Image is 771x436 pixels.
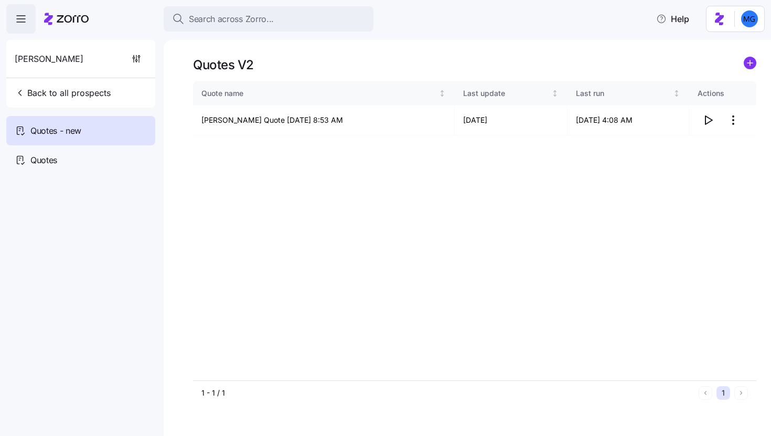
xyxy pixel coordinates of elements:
div: 1 - 1 / 1 [201,388,694,398]
a: add icon [744,57,756,73]
a: Quotes [6,145,155,175]
div: Not sorted [551,90,559,97]
button: Previous page [699,386,712,400]
span: Quotes - new [30,124,81,137]
a: Quotes - new [6,116,155,145]
button: Back to all prospects [10,82,115,103]
span: Back to all prospects [15,87,111,99]
td: [PERSON_NAME] Quote [DATE] 8:53 AM [193,105,455,135]
td: [DATE] 4:08 AM [567,105,689,135]
div: Actions [698,88,748,99]
div: Last update [463,88,549,99]
span: Help [656,13,689,25]
span: Quotes [30,154,57,167]
div: Quote name [201,88,436,99]
button: 1 [716,386,730,400]
button: Help [648,8,698,29]
img: 61c362f0e1d336c60eacb74ec9823875 [741,10,758,27]
span: [PERSON_NAME] [15,52,83,66]
div: Not sorted [438,90,446,97]
span: Search across Zorro... [189,13,274,26]
th: Quote nameNot sorted [193,81,455,105]
div: Last run [576,88,671,99]
button: Search across Zorro... [164,6,373,31]
td: [DATE] [455,105,567,135]
th: Last runNot sorted [567,81,689,105]
th: Last updateNot sorted [455,81,567,105]
svg: add icon [744,57,756,69]
h1: Quotes V2 [193,57,254,73]
div: Not sorted [673,90,680,97]
button: Next page [734,386,748,400]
